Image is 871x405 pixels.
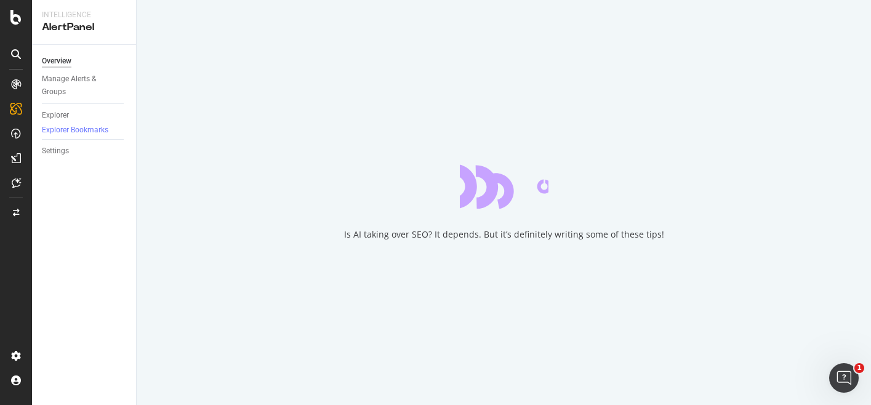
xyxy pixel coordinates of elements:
[42,109,69,122] div: Explorer
[42,124,121,137] a: Explorer Bookmarks
[42,145,69,158] div: Settings
[854,363,864,373] span: 1
[42,20,126,34] div: AlertPanel
[42,73,116,98] div: Manage Alerts & Groups
[42,145,127,158] a: Settings
[42,55,71,68] div: Overview
[42,55,127,68] a: Overview
[460,164,548,209] div: animation
[42,10,126,20] div: Intelligence
[42,109,127,122] a: Explorer
[42,73,127,98] a: Manage Alerts & Groups
[344,228,664,241] div: Is AI taking over SEO? It depends. But it’s definitely writing some of these tips!
[829,363,859,393] iframe: Intercom live chat
[42,125,108,135] div: Explorer Bookmarks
